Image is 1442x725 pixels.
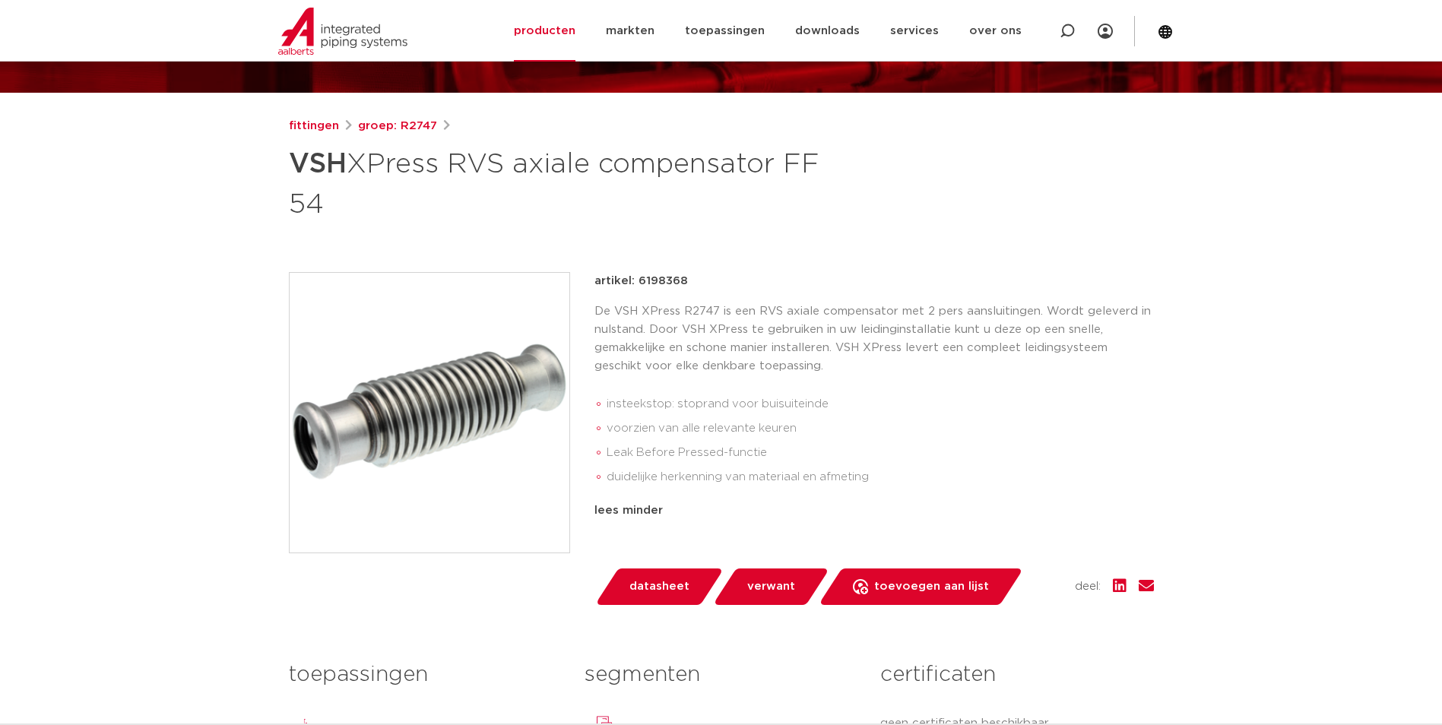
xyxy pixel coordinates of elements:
[874,575,989,599] span: toevoegen aan lijst
[629,575,689,599] span: datasheet
[1075,578,1101,596] span: deel:
[290,273,569,552] img: Product Image for VSH XPress RVS axiale compensator FF 54
[607,416,1154,441] li: voorzien van alle relevante keuren
[594,502,1154,520] div: lees minder
[607,465,1154,489] li: duidelijke herkenning van materiaal en afmeting
[289,141,860,223] h1: XPress RVS axiale compensator FF 54
[289,660,562,690] h3: toepassingen
[607,441,1154,465] li: Leak Before Pressed-functie
[289,150,347,178] strong: VSH
[358,117,437,135] a: groep: R2747
[880,660,1153,690] h3: certificaten
[607,392,1154,416] li: insteekstop: stoprand voor buisuiteinde
[747,575,795,599] span: verwant
[712,568,829,605] a: verwant
[585,660,857,690] h3: segmenten
[594,302,1154,375] p: De VSH XPress R2747 is een RVS axiale compensator met 2 pers aansluitingen. Wordt geleverd in nul...
[289,117,339,135] a: fittingen
[594,568,724,605] a: datasheet
[594,272,688,290] p: artikel: 6198368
